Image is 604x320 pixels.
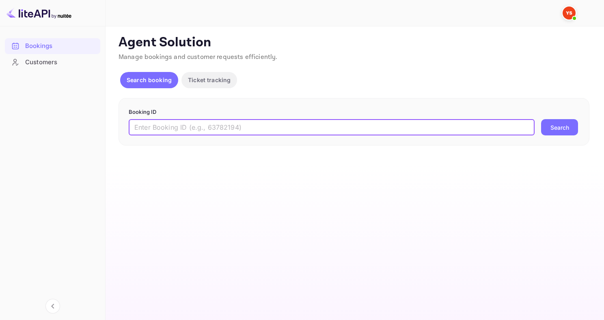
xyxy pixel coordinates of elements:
[5,54,100,70] a: Customers
[541,119,578,135] button: Search
[119,53,278,61] span: Manage bookings and customer requests efficiently.
[5,38,100,53] a: Bookings
[25,41,96,51] div: Bookings
[45,299,60,313] button: Collapse navigation
[119,35,589,51] p: Agent Solution
[25,58,96,67] div: Customers
[129,119,535,135] input: Enter Booking ID (e.g., 63782194)
[5,38,100,54] div: Bookings
[127,76,172,84] p: Search booking
[129,108,579,116] p: Booking ID
[188,76,231,84] p: Ticket tracking
[6,7,71,20] img: LiteAPI logo
[563,7,576,20] img: Yandex Support
[5,54,100,70] div: Customers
